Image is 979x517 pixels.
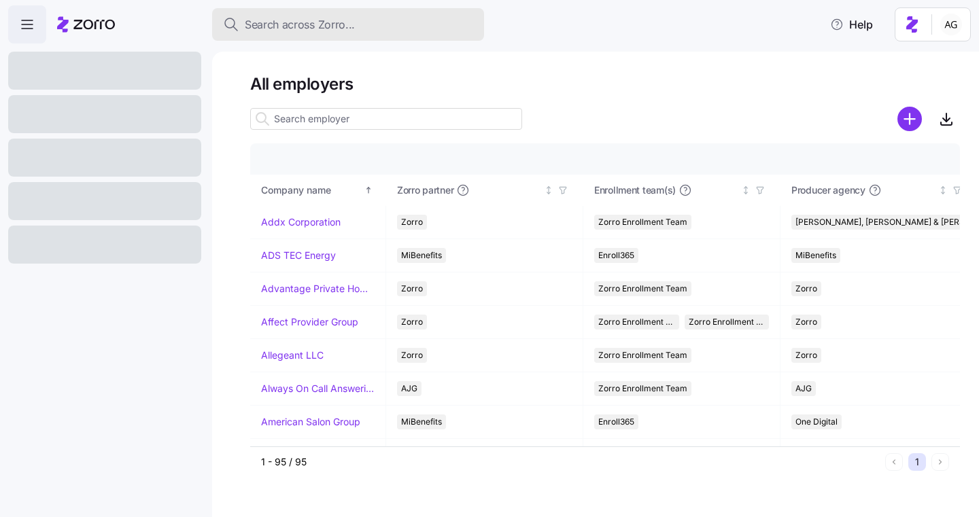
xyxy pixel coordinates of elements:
[401,215,423,230] span: Zorro
[795,381,812,396] span: AJG
[830,16,873,33] span: Help
[212,8,484,41] button: Search across Zorro...
[940,14,962,35] img: 5fc55c57e0610270ad857448bea2f2d5
[598,281,687,296] span: Zorro Enrollment Team
[261,249,336,262] a: ADS TEC Energy
[598,414,634,429] span: Enroll365
[741,185,751,195] div: Not sorted
[261,183,362,198] div: Company name
[908,453,926,471] button: 1
[261,315,358,329] a: Affect Provider Group
[897,107,922,131] svg: add icon
[791,183,865,197] span: Producer agency
[931,453,949,471] button: Next page
[819,11,884,38] button: Help
[397,183,453,197] span: Zorro partner
[689,315,766,329] span: Zorro Enrollment Experts
[795,248,836,263] span: MiBenefits
[364,185,373,195] div: Sorted ascending
[598,348,687,363] span: Zorro Enrollment Team
[544,185,553,195] div: Not sorted
[261,455,880,469] div: 1 - 95 / 95
[250,73,960,94] h1: All employers
[386,175,583,206] th: Zorro partnerNot sorted
[598,215,687,230] span: Zorro Enrollment Team
[261,415,360,429] a: American Salon Group
[594,183,676,197] span: Enrollment team(s)
[780,175,978,206] th: Producer agencyNot sorted
[250,108,522,130] input: Search employer
[261,349,324,362] a: Allegeant LLC
[261,282,375,296] a: Advantage Private Home Care
[795,414,838,429] span: One Digital
[401,348,423,363] span: Zorro
[795,348,817,363] span: Zorro
[261,382,375,395] a: Always On Call Answering Service
[401,281,423,296] span: Zorro
[583,175,780,206] th: Enrollment team(s)Not sorted
[795,315,817,329] span: Zorro
[885,453,903,471] button: Previous page
[401,315,423,329] span: Zorro
[598,381,687,396] span: Zorro Enrollment Team
[401,248,442,263] span: MiBenefits
[598,248,634,263] span: Enroll365
[598,315,675,329] span: Zorro Enrollment Team
[401,381,417,396] span: AJG
[250,175,386,206] th: Company nameSorted ascending
[795,281,817,296] span: Zorro
[261,215,341,229] a: Addx Corporation
[401,414,442,429] span: MiBenefits
[938,185,948,195] div: Not sorted
[245,16,355,33] span: Search across Zorro...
